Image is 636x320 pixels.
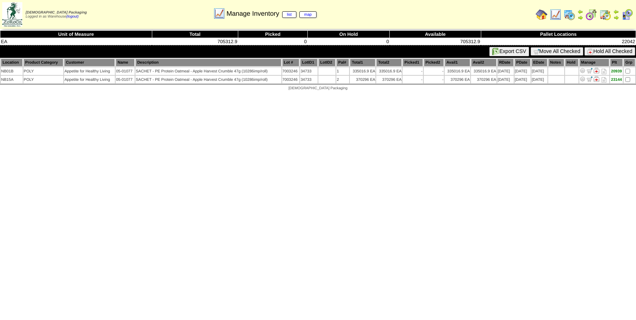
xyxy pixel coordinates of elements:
[471,76,497,83] td: 370296 EA
[23,76,63,83] td: POLY
[531,76,547,83] td: [DATE]
[621,9,633,20] img: calendarcustomer.gif
[424,67,444,75] td: -
[489,47,529,56] button: Export CSV
[376,67,402,75] td: 335016.9 EA
[471,67,497,75] td: 335016.9 EA
[602,69,606,74] i: Note
[26,11,87,15] span: [DEMOGRAPHIC_DATA] Packaging
[445,67,470,75] td: 335016.9 EA
[350,76,375,83] td: 370296 EA
[135,67,281,75] td: SACHET - PE Protein Oatmeal - Apple Harvest Crumble 47g (10286imp/roll)
[534,49,539,54] img: cart.gif
[376,76,402,83] td: 370296 EA
[152,31,238,38] th: Total
[531,67,547,75] td: [DATE]
[613,9,619,15] img: arrowleft.gif
[531,59,547,67] th: EDate
[152,38,238,45] td: 705312.9
[0,38,152,45] td: EA
[594,68,599,74] img: Manage Hold
[424,59,444,67] th: Picked2
[403,59,423,67] th: Picked1
[403,76,423,83] td: -
[135,59,281,67] th: Description
[497,76,514,83] td: [DATE]
[282,11,296,18] a: list
[602,77,606,83] i: Note
[299,11,317,18] a: map
[579,59,609,67] th: Manage
[116,76,135,83] td: 05-01077
[587,68,592,74] img: Move
[390,31,481,38] th: Available
[587,76,592,82] img: Move
[336,59,349,67] th: Pal#
[0,31,152,38] th: Unit of Measure
[2,2,22,27] img: zoroco-logo-small.webp
[282,76,300,83] td: 7003246
[577,15,583,20] img: arrowright.gif
[515,76,531,83] td: [DATE]
[580,68,586,74] img: Adjust
[586,9,597,20] img: calendarblend.gif
[213,8,225,19] img: line_graph.gif
[116,67,135,75] td: 05-01077
[227,10,317,18] span: Manage Inventory
[577,9,583,15] img: arrowleft.gif
[536,9,547,20] img: home.gif
[497,67,514,75] td: [DATE]
[445,59,470,67] th: Avail1
[584,47,635,56] button: Hold All Checked
[282,67,300,75] td: 7003246
[564,9,575,20] img: calendarprod.gif
[64,59,115,67] th: Customer
[481,38,636,45] td: 22042
[66,15,79,19] a: (logout)
[610,78,622,82] div: 23144
[307,38,390,45] td: 0
[300,76,317,83] td: 34733
[238,31,308,38] th: Picked
[624,59,635,67] th: Grp
[403,67,423,75] td: -
[135,76,281,83] td: SACHET - PE Protein Oatmeal - Apple Harvest Crumble 47g (10286imp/roll)
[492,48,500,55] img: excel.gif
[23,67,63,75] td: POLY
[26,11,87,19] span: Logged in as Warehouse
[531,47,583,56] button: Move All Checked
[116,59,135,67] th: Name
[599,9,611,20] img: calendarinout.gif
[300,67,317,75] td: 34733
[336,67,349,75] td: 1
[376,59,402,67] th: Total2
[390,38,481,45] td: 705312.9
[300,59,317,67] th: LotID1
[610,59,623,67] th: Plt
[307,31,390,38] th: On Hold
[1,67,23,75] td: NB01B
[336,76,349,83] td: 2
[238,38,308,45] td: 0
[288,86,347,90] span: [DEMOGRAPHIC_DATA] Packaging
[445,76,470,83] td: 370296 EA
[350,67,375,75] td: 335016.9 EA
[550,9,561,20] img: line_graph.gif
[471,59,497,67] th: Avail2
[1,59,23,67] th: Location
[1,76,23,83] td: NB15A
[580,76,586,82] img: Adjust
[64,76,115,83] td: Appetite for Healthy Living
[548,59,564,67] th: Notes
[515,67,531,75] td: [DATE]
[481,31,636,38] th: Pallet Locations
[64,67,115,75] td: Appetite for Healthy Living
[350,59,375,67] th: Total1
[610,69,622,74] div: 20939
[594,76,599,82] img: Manage Hold
[565,59,579,67] th: Hold
[587,49,593,54] img: hold.gif
[497,59,514,67] th: RDate
[23,59,63,67] th: Product Category
[515,59,531,67] th: PDate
